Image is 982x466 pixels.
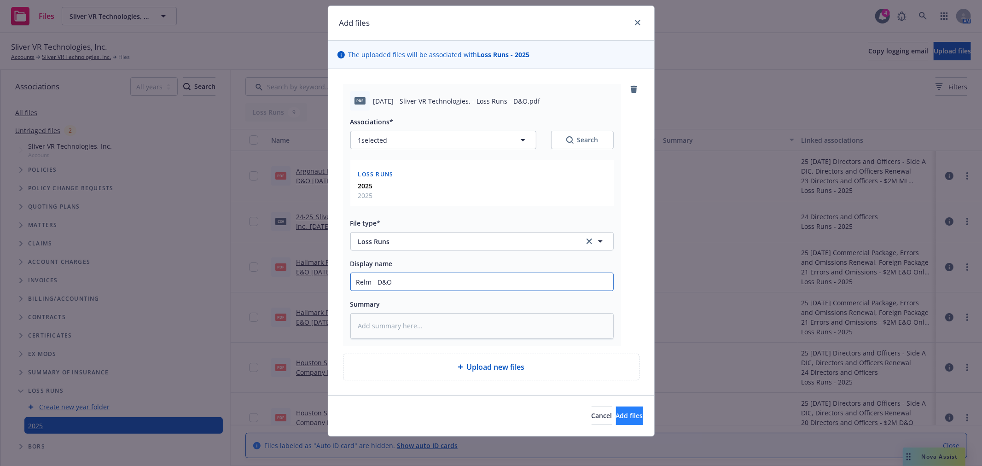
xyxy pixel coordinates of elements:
[358,191,373,200] span: 2025
[616,407,643,425] button: Add files
[551,131,614,149] button: SearchSearch
[592,407,612,425] button: Cancel
[566,136,574,144] svg: Search
[351,273,613,291] input: Add display name here...
[358,170,394,178] span: Loss Runs
[592,411,612,420] span: Cancel
[354,97,366,104] span: pdf
[350,117,394,126] span: Associations*
[373,96,540,106] span: [DATE] - Sliver VR Technologies. - Loss Runs - D&O.pdf
[358,181,373,190] strong: 2025
[616,411,643,420] span: Add files
[632,17,643,28] a: close
[477,50,530,59] strong: Loss Runs - 2025
[349,50,530,59] span: The uploaded files will be associated with
[339,17,370,29] h1: Add files
[467,361,525,373] span: Upload new files
[584,236,595,247] a: clear selection
[350,131,536,149] button: 1selected
[566,135,598,145] div: Search
[350,259,393,268] span: Display name
[343,354,639,380] div: Upload new files
[358,237,571,246] span: Loss Runs
[628,84,639,95] a: remove
[350,300,380,309] span: Summary
[350,219,381,227] span: File type*
[350,232,614,250] button: Loss Runsclear selection
[358,135,388,145] span: 1 selected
